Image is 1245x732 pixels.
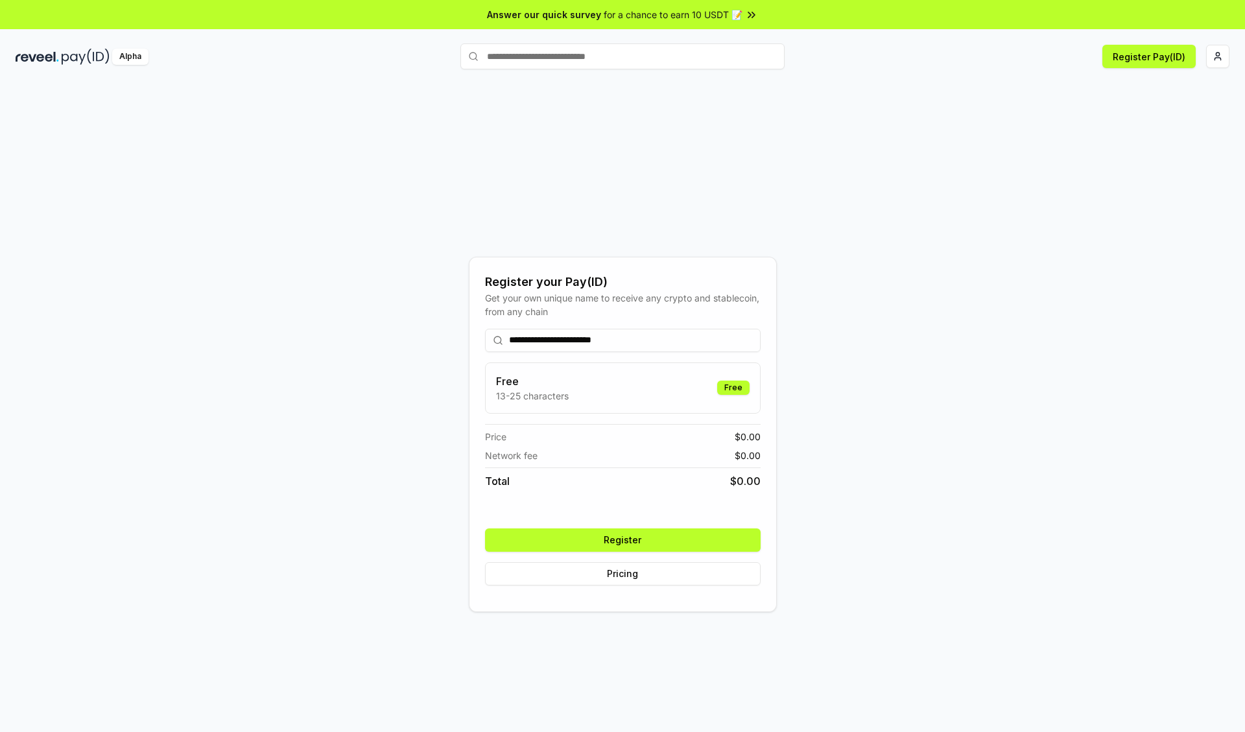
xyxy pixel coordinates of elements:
[485,430,506,443] span: Price
[487,8,601,21] span: Answer our quick survey
[16,49,59,65] img: reveel_dark
[485,562,761,585] button: Pricing
[485,528,761,552] button: Register
[485,291,761,318] div: Get your own unique name to receive any crypto and stablecoin, from any chain
[735,430,761,443] span: $ 0.00
[496,389,569,403] p: 13-25 characters
[604,8,742,21] span: for a chance to earn 10 USDT 📝
[485,273,761,291] div: Register your Pay(ID)
[62,49,110,65] img: pay_id
[730,473,761,489] span: $ 0.00
[717,381,750,395] div: Free
[112,49,148,65] div: Alpha
[485,449,538,462] span: Network fee
[496,373,569,389] h3: Free
[1102,45,1196,68] button: Register Pay(ID)
[485,473,510,489] span: Total
[735,449,761,462] span: $ 0.00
